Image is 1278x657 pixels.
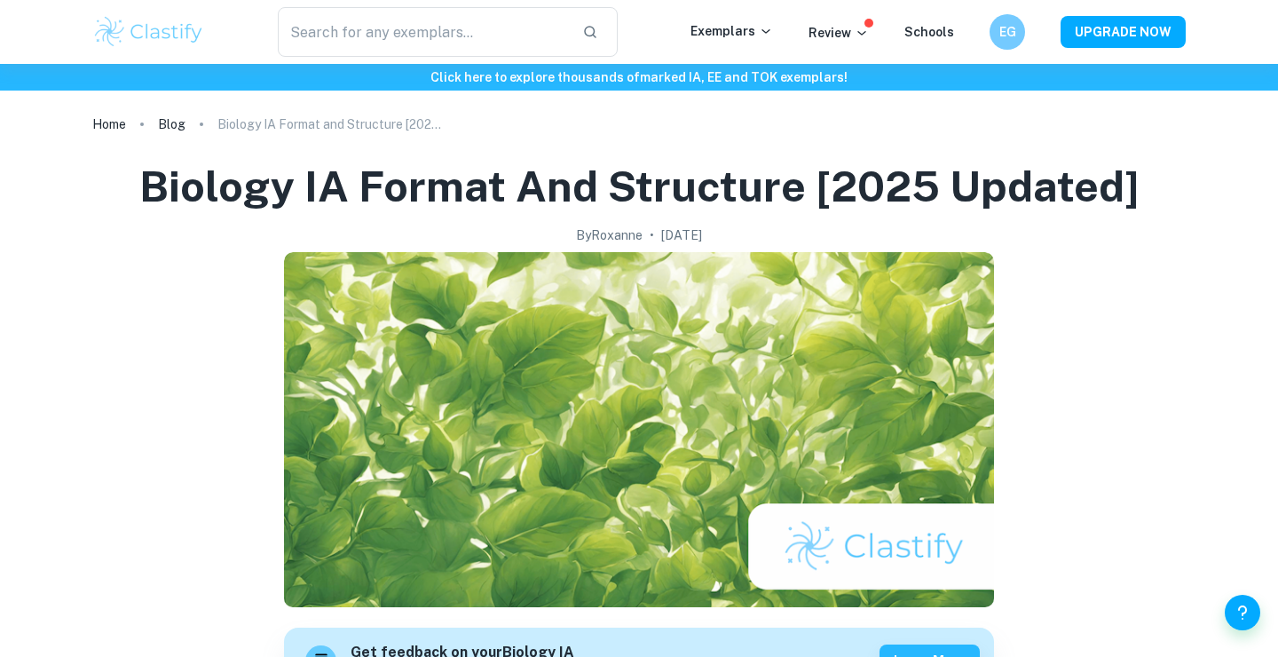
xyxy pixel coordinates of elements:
input: Search for any exemplars... [278,7,568,57]
p: Exemplars [690,21,773,41]
a: Home [92,112,126,137]
h1: Biology IA Format and Structure [2025 updated] [139,158,1140,215]
button: Help and Feedback [1225,595,1260,630]
a: Blog [158,112,185,137]
p: • [650,226,654,245]
img: Clastify logo [92,14,205,50]
button: EG [990,14,1025,50]
h6: Click here to explore thousands of marked IA, EE and TOK exemplars ! [4,67,1274,87]
img: Biology IA Format and Structure [2025 updated] cover image [284,252,994,607]
h6: EG [998,22,1018,42]
h2: [DATE] [661,226,702,245]
p: Review [809,23,869,43]
a: Schools [904,25,954,39]
button: UPGRADE NOW [1061,16,1186,48]
p: Biology IA Format and Structure [2025 updated] [217,115,448,134]
h2: By Roxanne [576,226,643,245]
